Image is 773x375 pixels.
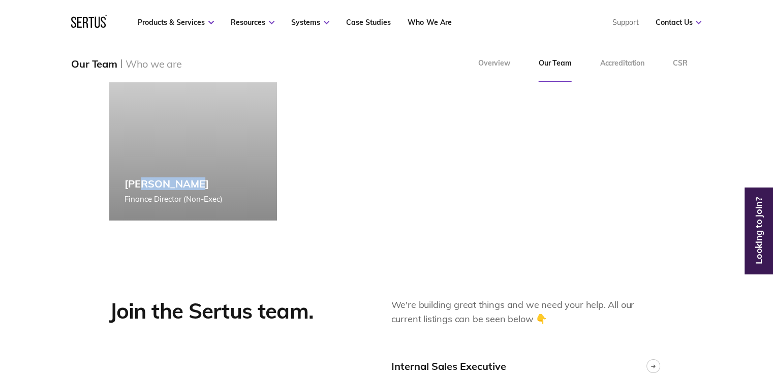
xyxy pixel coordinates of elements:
[391,359,664,373] a: Internal Sales Executive
[464,45,524,82] a: Overview
[138,18,214,27] a: Products & Services
[126,57,182,70] div: Who we are
[125,177,223,190] div: [PERSON_NAME]
[591,258,773,375] iframe: Chat Widget
[231,18,274,27] a: Resources
[291,18,329,27] a: Systems
[391,360,506,372] div: Internal Sales Executive
[586,45,659,82] a: Accreditation
[391,298,664,327] p: We're building great things and we need your help. All our current listings can be seen below 👇
[659,45,702,82] a: CSR
[346,18,391,27] a: Case Studies
[655,18,701,27] a: Contact Us
[71,57,117,70] div: Our Team
[747,227,770,235] a: Looking to join?
[612,18,638,27] a: Support
[109,298,361,325] div: Join the Sertus team.
[408,18,451,27] a: Who We Are
[125,193,223,205] div: Finance Director (Non-Exec)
